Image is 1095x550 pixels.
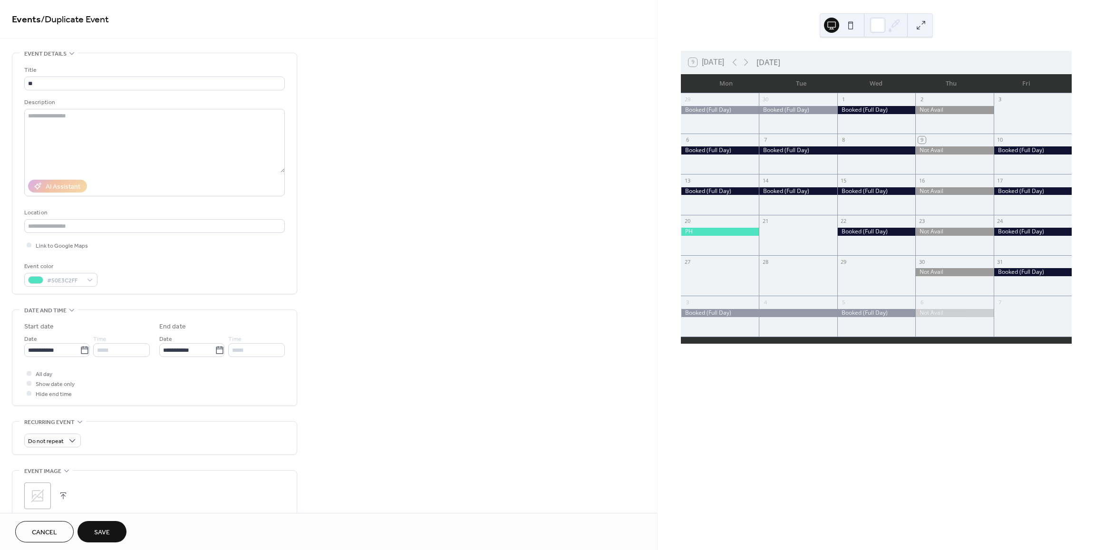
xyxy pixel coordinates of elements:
[918,299,925,306] div: 6
[994,268,1072,276] div: Booked (Full Day)
[28,436,64,447] span: Do not repeat
[759,187,837,195] div: Booked (Full Day)
[228,334,242,344] span: Time
[997,218,1004,225] div: 24
[840,177,847,184] div: 15
[159,322,186,332] div: End date
[94,528,110,538] span: Save
[681,228,759,236] div: PH
[915,146,993,154] div: Not Avail
[688,74,764,93] div: Mon
[764,74,839,93] div: Tue
[915,228,993,236] div: Not Avail
[994,146,1072,154] div: Booked (Full Day)
[684,258,691,265] div: 27
[762,299,769,306] div: 4
[840,218,847,225] div: 22
[24,482,51,509] div: ;
[24,261,96,271] div: Event color
[24,49,67,59] span: Event details
[918,96,925,103] div: 2
[36,379,75,389] span: Show date only
[915,106,993,114] div: Not Avail
[997,177,1004,184] div: 17
[915,187,993,195] div: Not Avail
[759,146,915,154] div: Booked (Full Day)
[918,177,925,184] div: 16
[15,521,74,542] button: Cancel
[994,228,1072,236] div: Booked (Full Day)
[684,299,691,306] div: 3
[24,65,283,75] div: Title
[837,309,915,317] div: Booked (Full Day)
[78,521,126,542] button: Save
[681,187,759,195] div: Booked (Full Day)
[840,96,847,103] div: 1
[36,241,88,251] span: Link to Google Maps
[24,334,37,344] span: Date
[762,258,769,265] div: 28
[24,322,54,332] div: Start date
[24,417,75,427] span: Recurring event
[762,218,769,225] div: 21
[32,528,57,538] span: Cancel
[36,389,72,399] span: Hide end time
[93,334,107,344] span: Time
[918,258,925,265] div: 30
[684,177,691,184] div: 13
[24,97,283,107] div: Description
[839,74,914,93] div: Wed
[762,136,769,144] div: 7
[837,187,915,195] div: Booked (Full Day)
[997,96,1004,103] div: 3
[24,306,67,316] span: Date and time
[36,369,52,379] span: All day
[41,10,109,29] span: / Duplicate Event
[840,299,847,306] div: 5
[837,106,915,114] div: Booked (Full Day)
[681,146,759,154] div: Booked (Full Day)
[24,466,61,476] span: Event image
[994,187,1072,195] div: Booked (Full Day)
[989,74,1064,93] div: Fri
[762,96,769,103] div: 30
[914,74,989,93] div: Thu
[840,258,847,265] div: 29
[681,106,759,114] div: Booked (Full Day)
[997,136,1004,144] div: 10
[837,228,915,236] div: Booked (Full Day)
[684,218,691,225] div: 20
[681,309,837,317] div: Booked (Full Day)
[997,299,1004,306] div: 7
[840,136,847,144] div: 8
[684,96,691,103] div: 29
[684,136,691,144] div: 6
[915,309,993,317] div: Not Avail
[24,208,283,218] div: Location
[918,218,925,225] div: 23
[47,276,82,286] span: #50E3C2FF
[159,334,172,344] span: Date
[915,268,993,276] div: Not Avail
[756,57,780,68] div: [DATE]
[762,177,769,184] div: 14
[759,106,837,114] div: Booked (Full Day)
[997,258,1004,265] div: 31
[12,10,41,29] a: Events
[918,136,925,144] div: 9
